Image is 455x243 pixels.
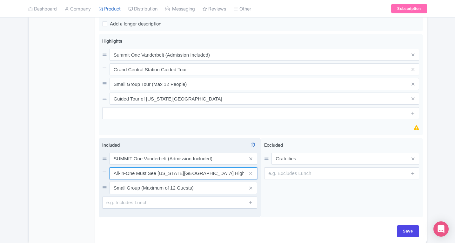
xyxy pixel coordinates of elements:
input: e.g. Excludes Lunch [264,167,419,179]
span: Add a longer description [110,21,161,27]
span: Highlights [102,38,122,44]
input: Save [397,225,419,237]
input: e.g. Includes Lunch [102,197,257,209]
div: Open Intercom Messenger [433,221,449,237]
span: Included [102,142,120,148]
span: Excluded [264,142,283,148]
a: Subscription [391,4,427,13]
